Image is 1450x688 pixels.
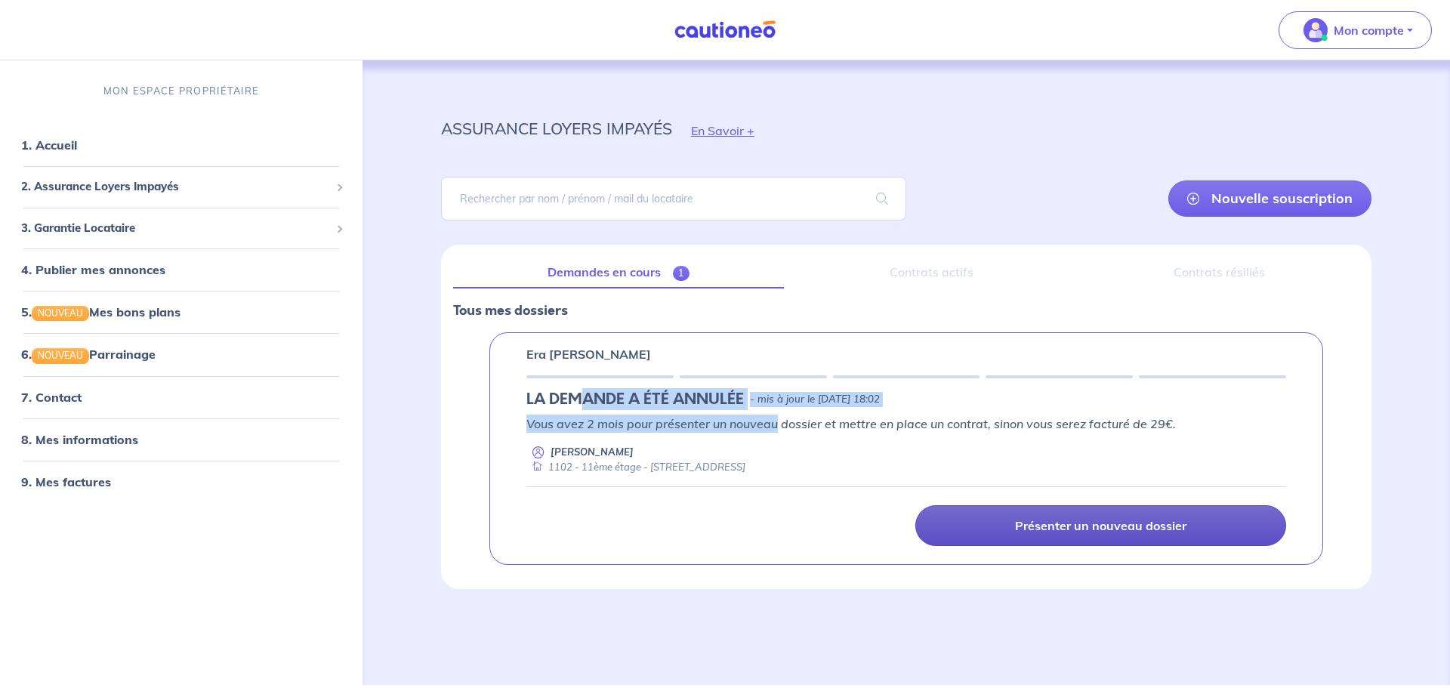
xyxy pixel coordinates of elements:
[526,460,745,474] div: 1102 - 11ème étage - [STREET_ADDRESS]
[672,109,773,153] button: En Savoir +
[750,392,880,407] p: - mis à jour le [DATE] 18:02
[441,177,906,221] input: Rechercher par nom / prénom / mail du locataire
[21,347,156,362] a: 6.NOUVEAUParrainage
[526,415,1286,433] p: Vous avez 2 mois pour présenter un nouveau dossier et mettre en place un contrat, sinon vous sere...
[673,266,690,281] span: 1
[6,467,356,497] div: 9. Mes factures
[858,177,906,220] span: search
[21,262,165,277] a: 4. Publier mes annonces
[21,178,330,196] span: 2. Assurance Loyers Impayés
[453,257,784,288] a: Demandes en cours1
[551,445,634,459] p: [PERSON_NAME]
[915,505,1286,546] a: Présenter un nouveau dossier
[103,84,259,98] p: MON ESPACE PROPRIÉTAIRE
[6,214,356,243] div: 3. Garantie Locataire
[1279,11,1432,49] button: illu_account_valid_menu.svgMon compte
[453,301,1359,320] p: Tous mes dossiers
[526,390,1286,409] div: state: ABANDONED-CERTIFICATE, Context: NEW,CHOOSE-CERTIFICATE,ALONE,LESSOR-DOCUMENTS
[526,390,744,409] h5: LA DEMANDE A ÉTÉ ANNULÉE
[6,424,356,455] div: 8. Mes informations
[21,137,77,153] a: 1. Accueil
[1168,180,1371,217] a: Nouvelle souscription
[6,130,356,160] div: 1. Accueil
[6,382,356,412] div: 7. Contact
[6,339,356,369] div: 6.NOUVEAUParrainage
[1334,21,1404,39] p: Mon compte
[668,20,782,39] img: Cautioneo
[21,390,82,405] a: 7. Contact
[21,474,111,489] a: 9. Mes factures
[526,345,651,363] p: Era [PERSON_NAME]
[21,304,180,319] a: 5.NOUVEAUMes bons plans
[1303,18,1328,42] img: illu_account_valid_menu.svg
[1015,518,1186,533] p: Présenter un nouveau dossier
[6,297,356,327] div: 5.NOUVEAUMes bons plans
[21,220,330,237] span: 3. Garantie Locataire
[6,255,356,285] div: 4. Publier mes annonces
[6,172,356,202] div: 2. Assurance Loyers Impayés
[441,115,672,142] p: assurance loyers impayés
[21,432,138,447] a: 8. Mes informations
